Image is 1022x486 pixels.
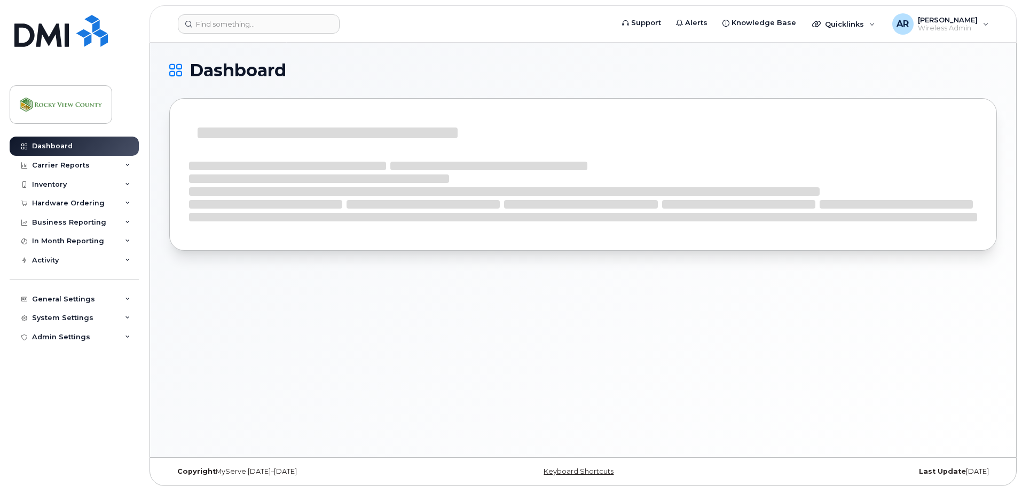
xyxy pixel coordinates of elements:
div: MyServe [DATE]–[DATE] [169,467,445,476]
strong: Last Update [919,467,966,475]
div: [DATE] [721,467,997,476]
span: Dashboard [190,62,286,78]
a: Keyboard Shortcuts [544,467,614,475]
strong: Copyright [177,467,216,475]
